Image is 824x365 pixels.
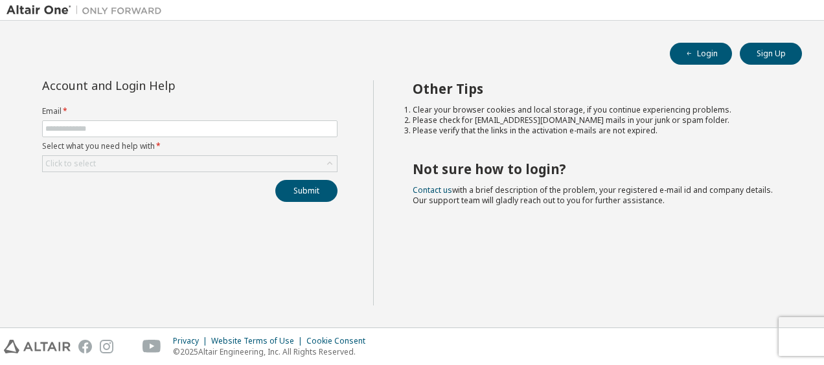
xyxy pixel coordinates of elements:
div: Click to select [45,159,96,169]
img: Altair One [6,4,168,17]
div: Website Terms of Use [211,336,306,346]
a: Contact us [413,184,452,195]
li: Please verify that the links in the activation e-mails are not expired. [413,126,779,136]
label: Email [42,106,338,116]
img: instagram.svg [100,340,113,353]
h2: Not sure how to login? [413,160,779,177]
h2: Other Tips [413,80,779,97]
img: altair_logo.svg [4,340,71,353]
li: Please check for [EMAIL_ADDRESS][DOMAIN_NAME] mails in your junk or spam folder. [413,115,779,126]
button: Login [670,43,732,65]
p: © 2025 Altair Engineering, Inc. All Rights Reserved. [173,346,373,357]
img: youtube.svg [143,340,161,353]
img: facebook.svg [78,340,92,353]
div: Click to select [43,156,337,171]
span: with a brief description of the problem, your registered e-mail id and company details. Our suppo... [413,184,773,206]
button: Sign Up [740,43,802,65]
div: Account and Login Help [42,80,279,91]
button: Submit [275,180,338,202]
li: Clear your browser cookies and local storage, if you continue experiencing problems. [413,105,779,115]
label: Select what you need help with [42,141,338,151]
div: Cookie Consent [306,336,373,346]
div: Privacy [173,336,211,346]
